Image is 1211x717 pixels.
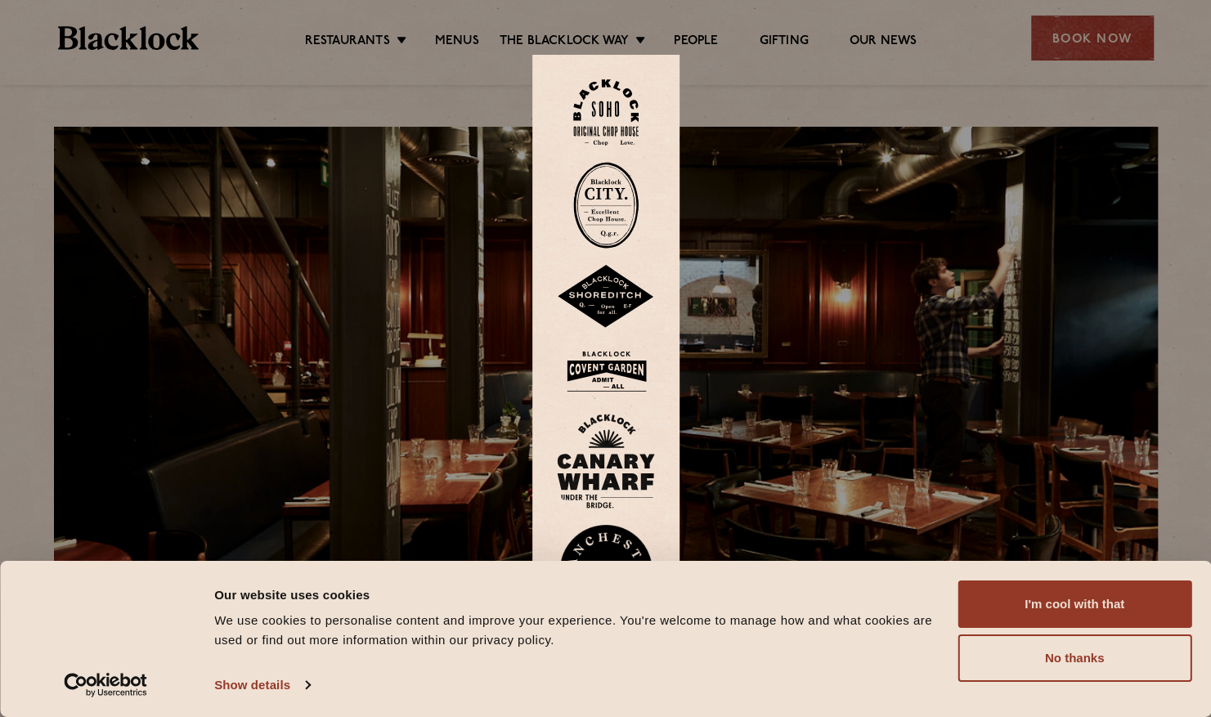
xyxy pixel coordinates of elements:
div: Our website uses cookies [214,585,939,604]
a: Usercentrics Cookiebot - opens in a new window [34,673,177,697]
a: Show details [214,673,309,697]
img: BL_Manchester_Logo-bleed.png [557,525,655,638]
img: BL_CW_Logo_Website.svg [557,414,655,509]
button: I'm cool with that [958,580,1191,628]
img: City-stamp-default.svg [573,162,639,249]
div: We use cookies to personalise content and improve your experience. You're welcome to manage how a... [214,611,939,650]
button: No thanks [958,634,1191,682]
img: BLA_1470_CoventGarden_Website_Solid.svg [557,345,655,398]
img: Shoreditch-stamp-v2-default.svg [557,265,655,329]
img: Soho-stamp-default.svg [573,79,639,146]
